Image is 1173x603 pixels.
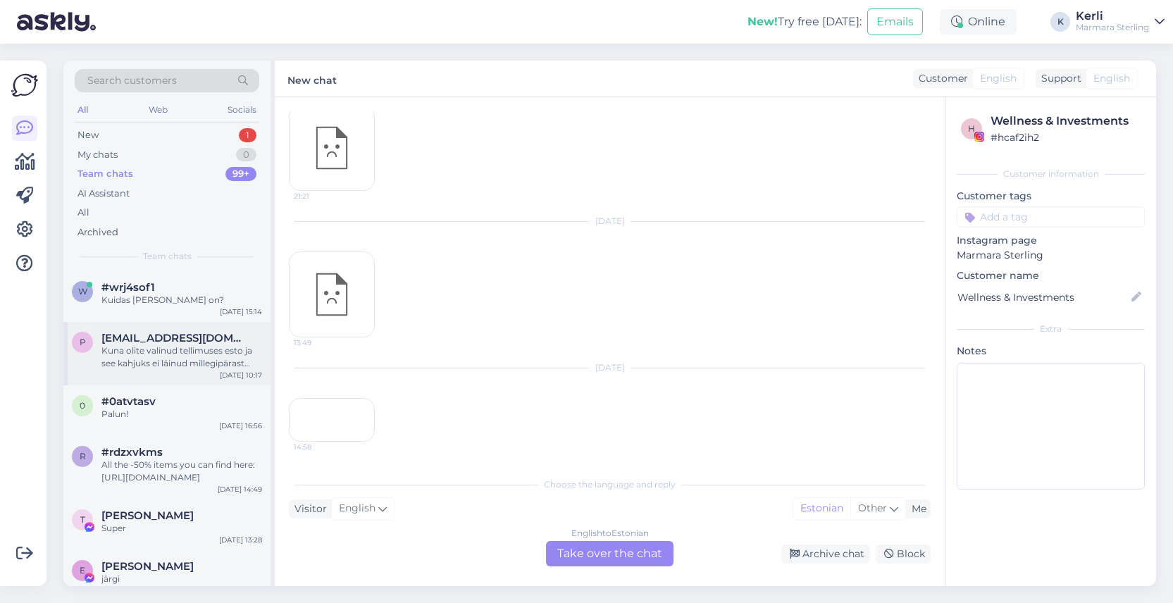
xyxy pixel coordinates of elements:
span: w [78,286,87,297]
div: Kerli [1076,11,1149,22]
div: Online [940,9,1017,35]
p: Customer name [957,268,1145,283]
span: Other [858,502,887,514]
span: Team chats [143,250,192,263]
div: Try free [DATE]: [747,13,862,30]
div: Take over the chat [546,541,674,566]
div: [DATE] 13:28 [219,535,262,545]
div: English to Estonian [571,527,649,540]
span: English [980,71,1017,86]
span: English [1093,71,1130,86]
span: #rdzxvkms [101,446,163,459]
span: Search customers [87,73,177,88]
button: Emails [867,8,923,35]
div: Extra [957,323,1145,335]
div: [DATE] [289,215,931,228]
div: # hcaf2ih2 [991,130,1141,145]
div: Choose the language and reply [289,478,931,491]
span: r [80,451,86,461]
div: [DATE] 11:53 [221,585,262,596]
a: KerliMarmara Sterling [1076,11,1165,33]
div: [DATE] 10:17 [220,370,262,380]
p: Instagram page [957,233,1145,248]
span: #wrj4sof1 [101,281,155,294]
span: pillekaro@gmail.com [101,332,248,344]
span: h [968,123,975,134]
div: Marmara Sterling [1076,22,1149,33]
span: E [80,565,85,576]
div: Kuna olite valinud tellimuses esto ja see kahjuks ei läinud millegipärast läbi, siis jäi tellimus... [101,344,262,370]
div: [DATE] [289,361,931,374]
input: Add a tag [957,206,1145,228]
div: All [75,101,91,119]
input: Add name [957,290,1129,305]
p: Marmara Sterling [957,248,1145,263]
div: [DATE] 16:56 [219,421,262,431]
div: All the -50% items you can find here: [URL][DOMAIN_NAME] [101,459,262,484]
div: Team chats [77,167,133,181]
div: Visitor [289,502,327,516]
p: Notes [957,344,1145,359]
label: New chat [287,69,337,88]
div: Customer information [957,168,1145,180]
div: Block [876,545,931,564]
div: Me [906,502,926,516]
div: Kuidas [PERSON_NAME] on? [101,294,262,306]
div: Archived [77,225,118,240]
div: Support [1036,71,1081,86]
div: Socials [225,101,259,119]
div: Estonian [793,498,850,519]
div: Wellness & Investments [991,113,1141,130]
div: Super [101,522,262,535]
div: järgi [101,573,262,585]
span: T [80,514,85,525]
div: 0 [236,148,256,162]
div: AI Assistant [77,187,130,201]
div: New [77,128,99,142]
span: English [339,501,376,516]
img: Askly Logo [11,72,38,99]
span: 14:58 [294,442,347,452]
div: 1 [239,128,256,142]
span: 21:21 [294,191,347,201]
div: [DATE] 15:14 [220,306,262,317]
div: Archive chat [781,545,870,564]
div: [DATE] 14:49 [218,484,262,495]
div: K [1050,12,1070,32]
p: Customer tags [957,189,1145,204]
div: 99+ [225,167,256,181]
span: Tambet Kattel [101,509,194,522]
span: Evelin Mänd [101,560,194,573]
div: Customer [913,71,968,86]
span: 0 [80,400,85,411]
b: New! [747,15,778,28]
span: p [80,337,86,347]
div: Web [146,101,170,119]
div: Palun! [101,408,262,421]
div: My chats [77,148,118,162]
span: 13:49 [294,337,347,348]
span: #0atvtasv [101,395,156,408]
div: All [77,206,89,220]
